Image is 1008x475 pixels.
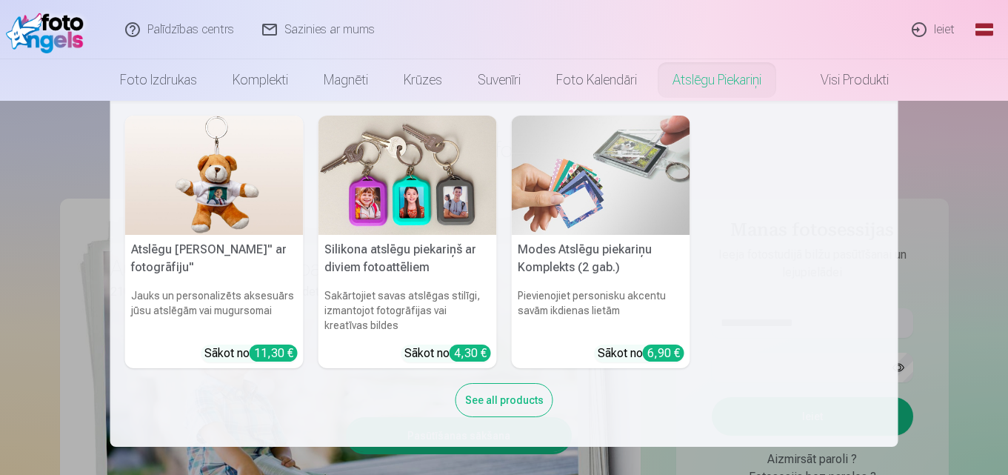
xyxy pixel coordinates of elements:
[779,59,907,101] a: Visi produkti
[512,235,690,282] h5: Modes Atslēgu piekariņu Komplekts (2 gab.)
[655,59,779,101] a: Atslēgu piekariņi
[450,345,491,362] div: 4,30 €
[643,345,684,362] div: 6,90 €
[404,345,491,362] div: Sākot no
[215,59,306,101] a: Komplekti
[125,235,304,282] h5: Atslēgu [PERSON_NAME]" ar fotogrāfiju"
[512,282,690,339] h6: Pievienojiet personisku akcentu savām ikdienas lietām
[386,59,460,101] a: Krūzes
[598,345,684,362] div: Sākot no
[318,282,497,339] h6: Sakārtojiet savas atslēgas stilīgi, izmantojot fotogrāfijas vai kreatīvas bildes
[125,116,304,368] a: Atslēgu piekariņš Lācītis" ar fotogrāfiju"Atslēgu [PERSON_NAME]" ar fotogrāfiju"Jauks un personal...
[460,59,538,101] a: Suvenīri
[125,116,304,235] img: Atslēgu piekariņš Lācītis" ar fotogrāfiju"
[318,116,497,235] img: Silikona atslēgu piekariņš ar diviem fotoattēliem
[125,282,304,339] h6: Jauks un personalizēts aksesuārs jūsu atslēgām vai mugursomai
[102,59,215,101] a: Foto izdrukas
[318,235,497,282] h5: Silikona atslēgu piekariņš ar diviem fotoattēliem
[204,345,298,362] div: Sākot no
[538,59,655,101] a: Foto kalendāri
[318,116,497,368] a: Silikona atslēgu piekariņš ar diviem fotoattēliemSilikona atslēgu piekariņš ar diviem fotoattēlie...
[306,59,386,101] a: Magnēti
[512,116,690,235] img: Modes Atslēgu piekariņu Komplekts (2 gab.)
[512,116,690,368] a: Modes Atslēgu piekariņu Komplekts (2 gab.)Modes Atslēgu piekariņu Komplekts (2 gab.)Pievienojiet ...
[250,345,298,362] div: 11,30 €
[455,383,553,417] div: See all products
[455,391,553,407] a: See all products
[6,6,91,53] img: /fa1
